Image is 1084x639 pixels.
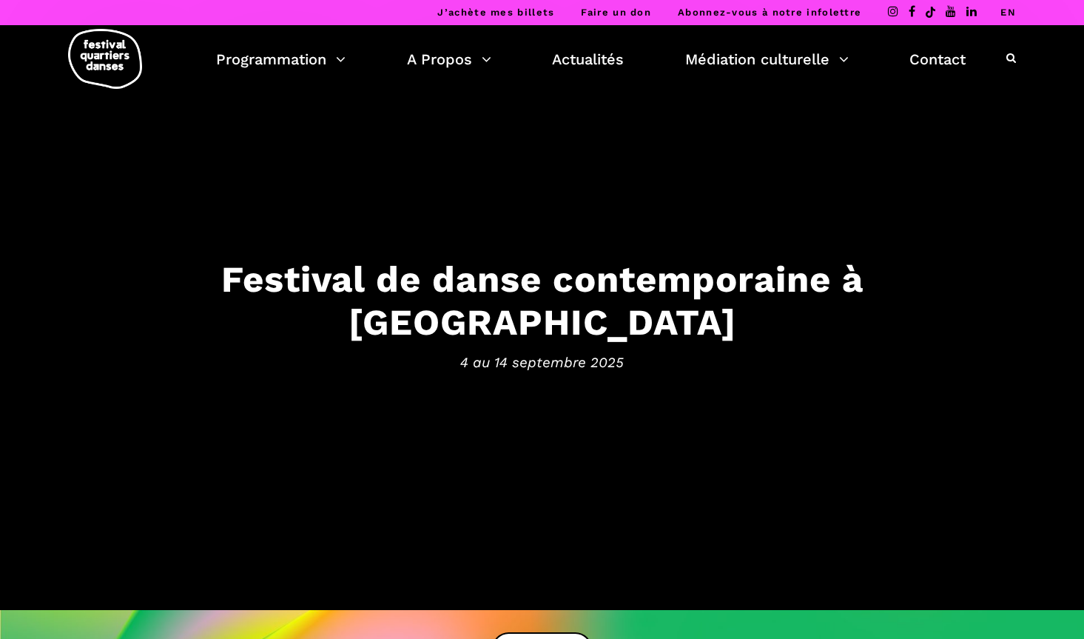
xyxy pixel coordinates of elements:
[437,7,554,18] a: J’achète mes billets
[581,7,651,18] a: Faire un don
[68,29,142,89] img: logo-fqd-med
[84,257,1001,344] h3: Festival de danse contemporaine à [GEOGRAPHIC_DATA]
[685,47,849,72] a: Médiation culturelle
[678,7,861,18] a: Abonnez-vous à notre infolettre
[1000,7,1016,18] a: EN
[552,47,624,72] a: Actualités
[216,47,346,72] a: Programmation
[84,352,1001,374] span: 4 au 14 septembre 2025
[909,47,966,72] a: Contact
[407,47,491,72] a: A Propos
